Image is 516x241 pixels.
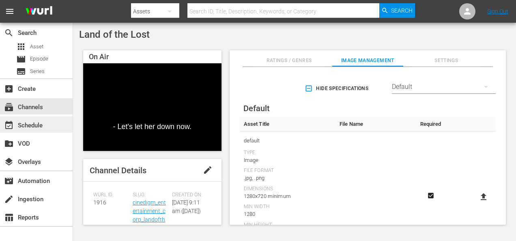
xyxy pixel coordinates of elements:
svg: Required [426,192,436,199]
span: Ingestion [4,194,14,204]
th: File Name [335,117,416,131]
div: Default [392,75,496,98]
span: Episode [16,54,26,64]
span: Search [391,3,413,18]
button: Hide Specifications [303,77,372,100]
span: Image Management [332,56,403,65]
div: 1280 [244,210,331,218]
a: Sign Out [487,8,508,15]
span: Hide Specifications [306,84,368,93]
span: [DATE] 9:11 am ([DATE]) [172,199,201,214]
span: Search [4,28,14,38]
span: Schedule [4,120,14,130]
span: menu [5,6,15,16]
span: Episode [30,55,48,63]
div: Min Width [244,204,331,210]
span: default [244,136,331,146]
div: Min Height [244,222,331,228]
span: edit [203,165,213,175]
div: Type [244,150,331,156]
span: VOD [4,139,14,148]
div: 1280x720 minimum [244,192,331,200]
span: Asset [16,42,26,52]
span: Series [30,67,45,75]
span: Create [4,84,14,94]
span: Ratings / Genres [254,56,324,65]
div: .jpg, .png [244,174,331,182]
span: Overlays [4,157,14,167]
span: Automation [4,176,14,186]
div: File Format [244,168,331,174]
span: Channel Details [90,166,146,175]
span: Channels [4,102,14,112]
th: Asset Title [240,117,335,131]
span: Slug: [133,192,168,198]
span: Series [16,67,26,76]
button: Search [379,3,415,18]
span: Reports [4,213,14,222]
span: Default [243,103,270,113]
button: edit [198,160,217,180]
span: On Air [89,52,109,61]
div: Image [244,156,331,164]
th: Required [416,117,445,131]
span: Created On: [172,192,207,198]
div: Dimensions [244,186,331,192]
span: Land of the Lost [79,29,150,40]
div: Video Player [83,63,221,151]
span: Asset [30,43,43,51]
img: ans4CAIJ8jUAAAAAAAAAAAAAAAAAAAAAAAAgQb4GAAAAAAAAAAAAAAAAAAAAAAAAJMjXAAAAAAAAAAAAAAAAAAAAAAAAgAT5G... [19,2,58,21]
span: Wurl ID: [93,192,129,198]
span: Settings [411,56,482,65]
span: 1916 [93,199,106,206]
a: cinedigm_entertainment_corp_landofthelost_1 [133,199,166,231]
